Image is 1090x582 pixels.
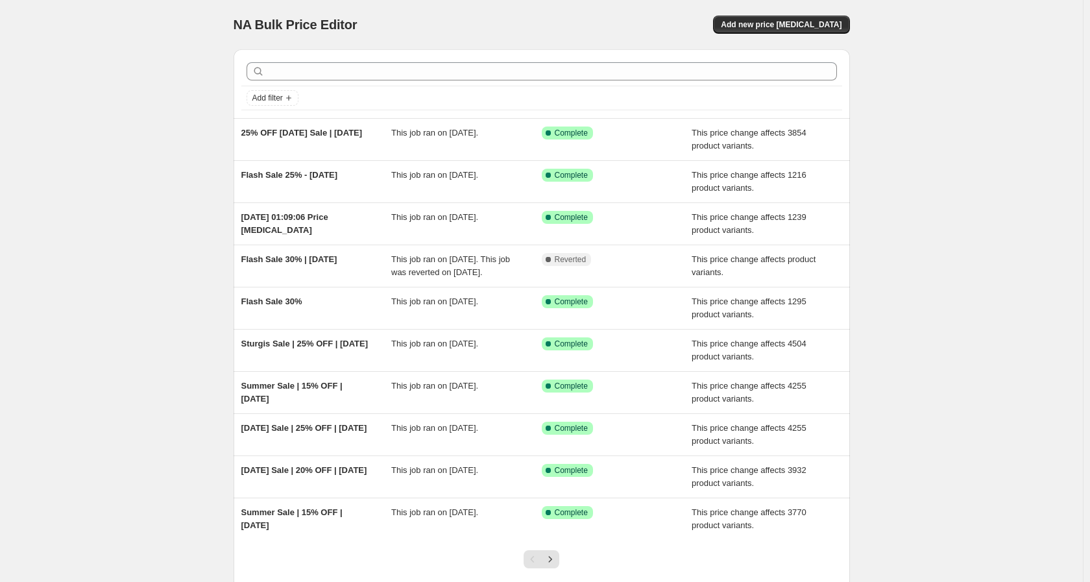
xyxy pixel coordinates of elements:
[713,16,849,34] button: Add new price [MEDICAL_DATA]
[555,507,588,518] span: Complete
[252,93,283,103] span: Add filter
[234,18,357,32] span: NA Bulk Price Editor
[524,550,559,568] nav: Pagination
[555,254,587,265] span: Reverted
[241,339,369,348] span: Sturgis Sale | 25% OFF | [DATE]
[692,339,806,361] span: This price change affects 4504 product variants.
[391,507,478,517] span: This job ran on [DATE].
[541,550,559,568] button: Next
[391,339,478,348] span: This job ran on [DATE].
[391,465,478,475] span: This job ran on [DATE].
[692,254,816,277] span: This price change affects product variants.
[391,423,478,433] span: This job ran on [DATE].
[241,128,363,138] span: 25% OFF [DATE] Sale | [DATE]
[692,465,806,488] span: This price change affects 3932 product variants.
[692,170,806,193] span: This price change affects 1216 product variants.
[555,423,588,433] span: Complete
[241,297,302,306] span: Flash Sale 30%
[241,170,338,180] span: Flash Sale 25% - [DATE]
[391,254,510,277] span: This job ran on [DATE]. This job was reverted on [DATE].
[692,212,806,235] span: This price change affects 1239 product variants.
[241,507,343,530] span: Summer Sale | 15% OFF | [DATE]
[692,381,806,404] span: This price change affects 4255 product variants.
[391,212,478,222] span: This job ran on [DATE].
[391,297,478,306] span: This job ran on [DATE].
[241,212,328,235] span: [DATE] 01:09:06 Price [MEDICAL_DATA]
[555,465,588,476] span: Complete
[555,170,588,180] span: Complete
[247,90,298,106] button: Add filter
[692,423,806,446] span: This price change affects 4255 product variants.
[555,212,588,223] span: Complete
[391,128,478,138] span: This job ran on [DATE].
[555,381,588,391] span: Complete
[555,339,588,349] span: Complete
[692,507,806,530] span: This price change affects 3770 product variants.
[391,170,478,180] span: This job ran on [DATE].
[721,19,842,30] span: Add new price [MEDICAL_DATA]
[555,297,588,307] span: Complete
[692,128,806,151] span: This price change affects 3854 product variants.
[555,128,588,138] span: Complete
[241,423,367,433] span: [DATE] Sale | 25% OFF | [DATE]
[692,297,806,319] span: This price change affects 1295 product variants.
[241,381,343,404] span: Summer Sale | 15% OFF | [DATE]
[391,381,478,391] span: This job ran on [DATE].
[241,254,337,264] span: Flash Sale 30% | [DATE]
[241,465,367,475] span: [DATE] Sale | 20% OFF | [DATE]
